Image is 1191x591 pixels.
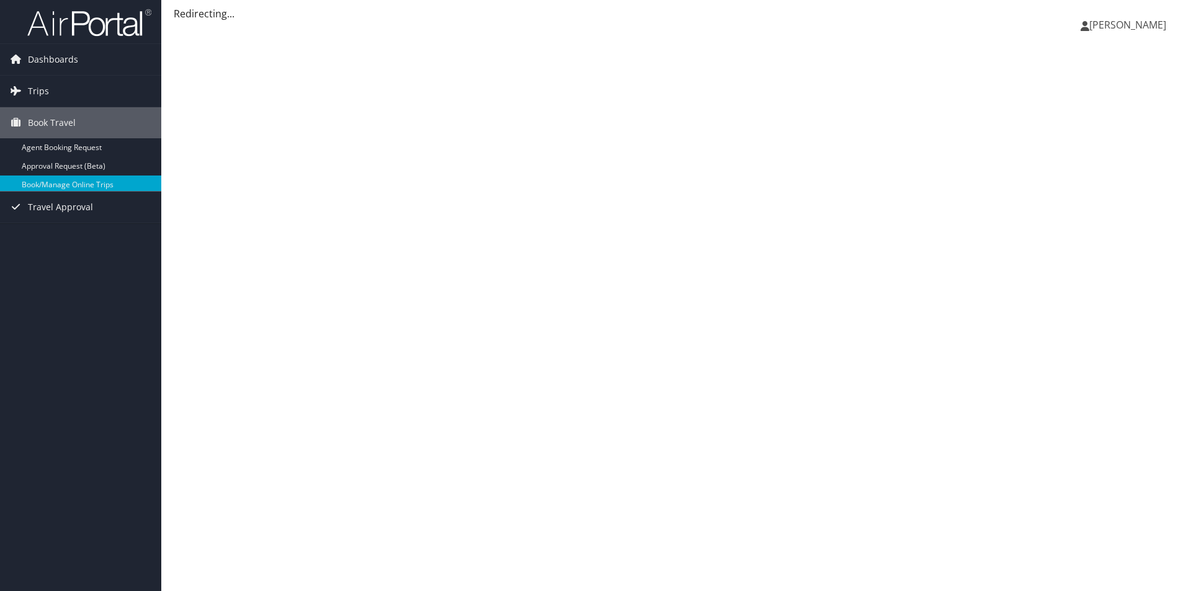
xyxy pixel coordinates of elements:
[28,192,93,223] span: Travel Approval
[28,44,78,75] span: Dashboards
[28,76,49,107] span: Trips
[28,107,76,138] span: Book Travel
[27,8,151,37] img: airportal-logo.png
[1081,6,1179,43] a: [PERSON_NAME]
[174,6,1179,21] div: Redirecting...
[1089,18,1166,32] span: [PERSON_NAME]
